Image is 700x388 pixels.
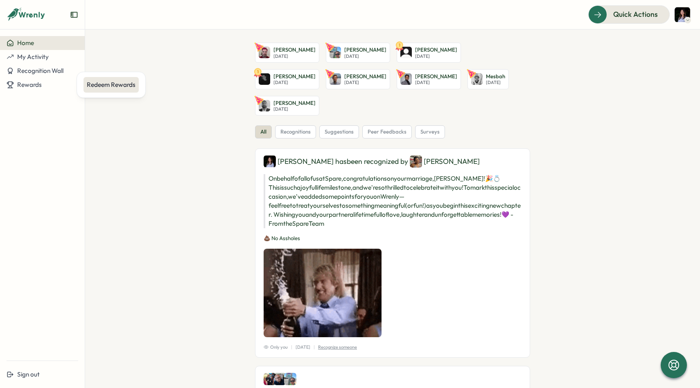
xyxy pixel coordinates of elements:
p: [DATE] [344,54,386,59]
p: [PERSON_NAME] [415,46,457,54]
div: [PERSON_NAME] has been recognized by [264,155,522,168]
img: Adam Sandstrom [259,100,270,111]
span: Recognition Wall [17,67,63,75]
img: Fran Martinez [259,73,270,85]
a: Ryan Powell[PERSON_NAME][DATE] [326,43,390,63]
img: Ryan Powell [284,373,296,385]
p: On behalf of all of us at Spare, congratulations on your marriage, [PERSON_NAME]! 🎉 💍 This is suc... [264,174,522,228]
img: Shelby Perera [410,155,422,168]
span: surveys [420,128,440,136]
text: 1 [257,68,259,74]
a: Adam Sandstrom[PERSON_NAME][DATE] [255,96,319,116]
p: | [314,344,315,351]
div: [PERSON_NAME] [410,155,480,168]
p: | [291,344,292,351]
p: [DATE] [273,107,316,112]
a: Redeem Rewards [84,77,139,93]
span: all [260,128,266,136]
p: [DATE] [273,54,316,59]
text: 1 [399,42,400,48]
img: Recognition Image [264,249,382,337]
button: Expand sidebar [70,11,78,19]
a: 1Fran Martinez[PERSON_NAME][DATE] [255,69,319,89]
span: suggestions [325,128,354,136]
span: Rewards [17,81,42,88]
button: Quick Actions [588,5,670,23]
img: Michelle Hong [264,155,276,168]
p: Recognize someone [318,344,357,351]
p: [DATE] [486,80,505,85]
img: Michelle Hong [675,7,690,23]
p: [DATE] [296,344,310,351]
div: Redeem Rewards [87,80,135,89]
p: [PERSON_NAME] [273,100,316,107]
img: Mesbah [471,73,483,85]
p: 💩 No Assholes [264,235,522,242]
span: recognitions [280,128,311,136]
img: Mitch Mingay [264,373,276,385]
a: 1Andrey Rodriguez[PERSON_NAME][DATE] [397,43,461,63]
span: Only you [264,344,288,351]
img: Vishal Reddy [400,73,412,85]
img: Anson [274,373,286,385]
p: [PERSON_NAME] [273,73,316,80]
p: [DATE] [344,80,386,85]
span: Quick Actions [613,9,658,20]
p: [DATE] [415,54,457,59]
p: [PERSON_NAME] [273,46,316,54]
p: [PERSON_NAME] [415,73,457,80]
p: [PERSON_NAME] [344,73,386,80]
img: Ryan Powell [330,47,341,58]
span: Sign out [17,370,40,378]
img: Jerome Mayaud [330,73,341,85]
span: Home [17,39,34,47]
a: Vishal Reddy[PERSON_NAME][DATE] [397,69,461,89]
img: Andrey Rodriguez [400,47,412,58]
span: My Activity [17,53,49,61]
span: peer feedbacks [368,128,406,136]
p: [DATE] [415,80,457,85]
img: Bryce McLachlan [259,47,270,58]
a: Jerome Mayaud[PERSON_NAME][DATE] [326,69,390,89]
p: [DATE] [273,80,316,85]
a: Bryce McLachlan[PERSON_NAME][DATE] [255,43,319,63]
a: MesbahMesbah[DATE] [467,69,509,89]
p: [PERSON_NAME] [344,46,386,54]
p: Mesbah [486,73,505,80]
